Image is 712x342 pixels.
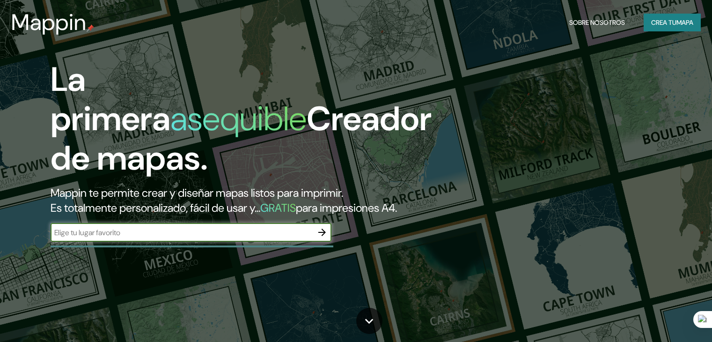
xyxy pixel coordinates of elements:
font: Mappin te permite crear y diseñar mapas listos para imprimir. [51,186,343,200]
font: Creador de mapas. [51,97,432,180]
button: Crea tumapa [644,14,701,31]
button: Sobre nosotros [565,14,629,31]
input: Elige tu lugar favorito [51,227,313,238]
font: Es totalmente personalizado, fácil de usar y... [51,201,260,215]
img: pin de mapeo [87,24,94,32]
font: Mappin [11,7,87,37]
font: La primera [51,58,170,141]
font: para impresiones A4. [296,201,397,215]
font: asequible [170,97,307,141]
font: GRATIS [260,201,296,215]
font: Sobre nosotros [569,18,625,27]
font: Crea tu [651,18,676,27]
font: mapa [676,18,693,27]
